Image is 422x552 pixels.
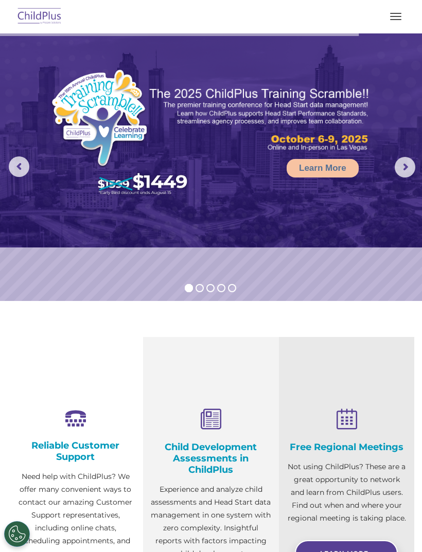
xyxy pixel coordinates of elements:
p: Not using ChildPlus? These are a great opportunity to network and learn from ChildPlus users. Fin... [287,460,407,525]
button: Cookies Settings [4,521,30,547]
h4: Free Regional Meetings [287,441,407,453]
h4: Child Development Assessments in ChildPlus [151,441,271,475]
img: ChildPlus by Procare Solutions [15,5,64,29]
h4: Reliable Customer Support [15,440,135,462]
a: Learn More [287,159,359,177]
